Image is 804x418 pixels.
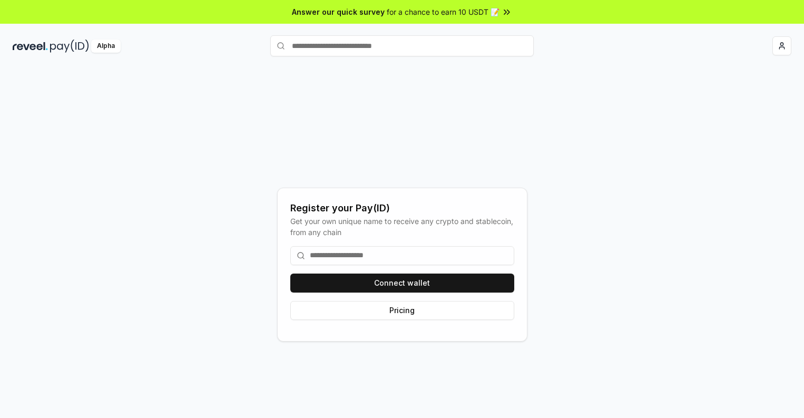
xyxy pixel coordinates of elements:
div: Register your Pay(ID) [290,201,514,216]
button: Connect wallet [290,274,514,293]
span: Answer our quick survey [292,6,385,17]
div: Alpha [91,40,121,53]
img: reveel_dark [13,40,48,53]
div: Get your own unique name to receive any crypto and stablecoin, from any chain [290,216,514,238]
button: Pricing [290,301,514,320]
img: pay_id [50,40,89,53]
span: for a chance to earn 10 USDT 📝 [387,6,499,17]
